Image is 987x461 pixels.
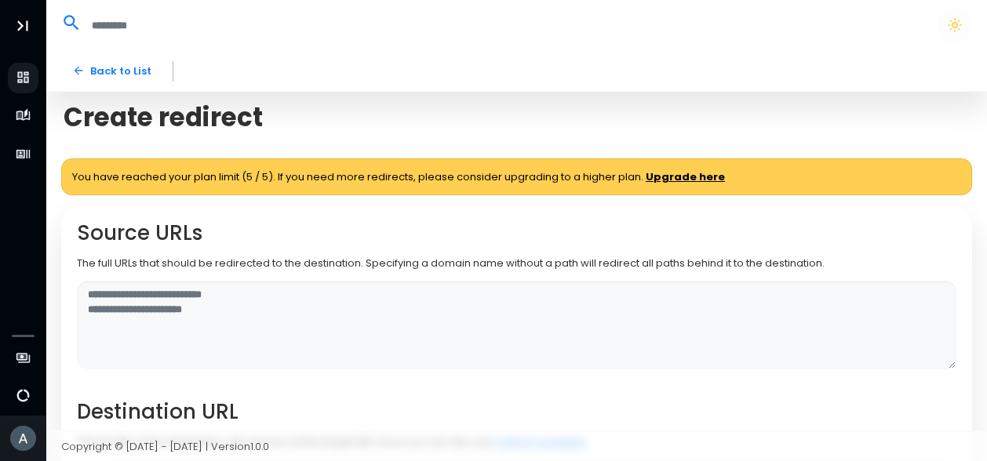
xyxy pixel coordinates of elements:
[64,102,263,132] span: Create redirect
[77,256,957,271] p: The full URLs that should be redirected to the destination. Specifying a domain name without a pa...
[77,221,957,245] h2: Source URLs
[61,158,972,196] div: You have reached your plan limit (5 / 5). If you need more redirects, please consider upgrading t...
[61,438,269,453] span: Copyright © [DATE] - [DATE] | Version 1.0.0
[61,57,162,85] a: Back to List
[646,169,725,185] a: Upgrade here
[77,400,957,424] h2: Destination URL
[8,11,38,41] button: Toggle Aside
[10,426,36,452] img: Avatar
